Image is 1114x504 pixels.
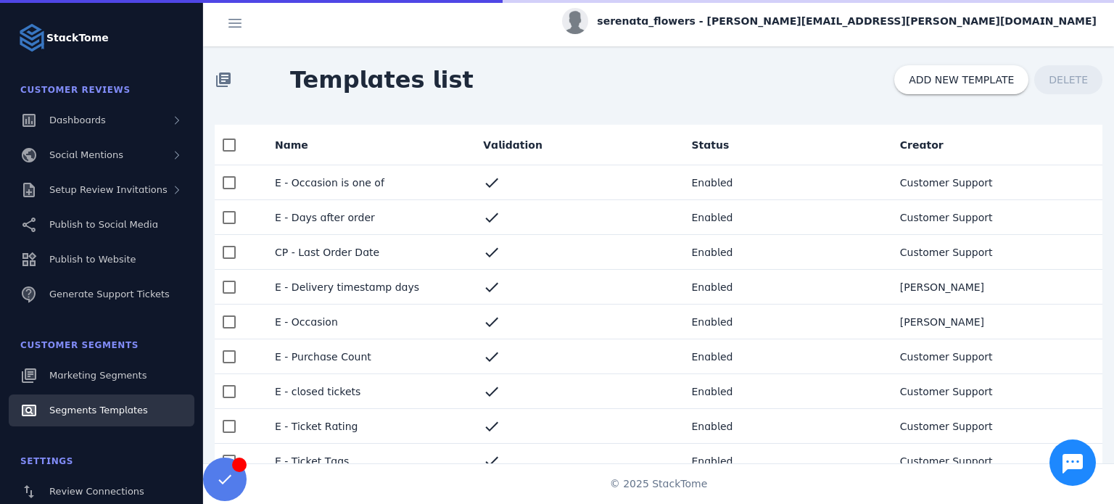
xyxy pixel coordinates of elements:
[263,235,471,270] mat-cell: CP - Last Order Date
[888,165,1102,200] mat-cell: Customer Support
[49,289,170,299] span: Generate Support Tickets
[680,409,888,444] mat-cell: Enabled
[680,339,888,374] mat-cell: Enabled
[680,235,888,270] mat-cell: Enabled
[263,125,471,165] mat-header-cell: Name
[562,8,1097,34] button: serenata_flowers - [PERSON_NAME][EMAIL_ADDRESS][PERSON_NAME][DOMAIN_NAME]
[888,444,1102,479] mat-cell: Customer Support
[483,174,500,191] mat-icon: check
[263,200,471,235] mat-cell: E - Days after order
[263,270,471,305] mat-cell: E - Delivery timestamp days
[263,409,471,444] mat-cell: E - Ticket Rating
[9,209,194,241] a: Publish to Social Media
[49,184,168,195] span: Setup Review Invitations
[20,456,73,466] span: Settings
[9,278,194,310] a: Generate Support Tickets
[49,149,123,160] span: Social Mentions
[263,305,471,339] mat-cell: E - Occasion
[888,339,1102,374] mat-cell: Customer Support
[680,374,888,409] mat-cell: Enabled
[263,374,471,409] mat-cell: E - closed tickets
[20,85,131,95] span: Customer Reviews
[888,374,1102,409] mat-cell: Customer Support
[46,30,109,46] strong: StackTome
[20,340,139,350] span: Customer Segments
[562,8,588,34] img: profile.jpg
[49,219,158,230] span: Publish to Social Media
[49,254,136,265] span: Publish to Website
[680,305,888,339] mat-cell: Enabled
[888,305,1102,339] mat-cell: [PERSON_NAME]
[215,71,232,88] mat-icon: library_books
[471,125,680,165] mat-header-cell: Validation
[49,370,147,381] span: Marketing Segments
[483,313,500,331] mat-icon: check
[483,244,500,261] mat-icon: check
[263,165,471,200] mat-cell: E - Occasion is one of
[888,270,1102,305] mat-cell: [PERSON_NAME]
[909,75,1014,85] span: ADD NEW TEMPLATE
[888,125,1102,165] mat-header-cell: Creator
[263,339,471,374] mat-cell: E - Purchase Count
[49,405,148,416] span: Segments Templates
[483,209,500,226] mat-icon: check
[680,125,888,165] mat-header-cell: Status
[483,278,500,296] mat-icon: check
[888,200,1102,235] mat-cell: Customer Support
[597,14,1097,29] span: serenata_flowers - [PERSON_NAME][EMAIL_ADDRESS][PERSON_NAME][DOMAIN_NAME]
[610,476,708,492] span: © 2025 StackTome
[263,444,471,479] mat-cell: E - Ticket Tags
[888,235,1102,270] mat-cell: Customer Support
[9,360,194,392] a: Marketing Segments
[680,270,888,305] mat-cell: Enabled
[680,165,888,200] mat-cell: Enabled
[894,65,1028,94] button: ADD NEW TEMPLATE
[483,418,500,435] mat-icon: check
[483,348,500,365] mat-icon: check
[49,486,144,497] span: Review Connections
[888,409,1102,444] mat-cell: Customer Support
[483,453,500,470] mat-icon: check
[9,244,194,276] a: Publish to Website
[278,51,485,109] span: Templates list
[17,23,46,52] img: Logo image
[680,444,888,479] mat-cell: Enabled
[9,394,194,426] a: Segments Templates
[49,115,106,125] span: Dashboards
[483,383,500,400] mat-icon: check
[680,200,888,235] mat-cell: Enabled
